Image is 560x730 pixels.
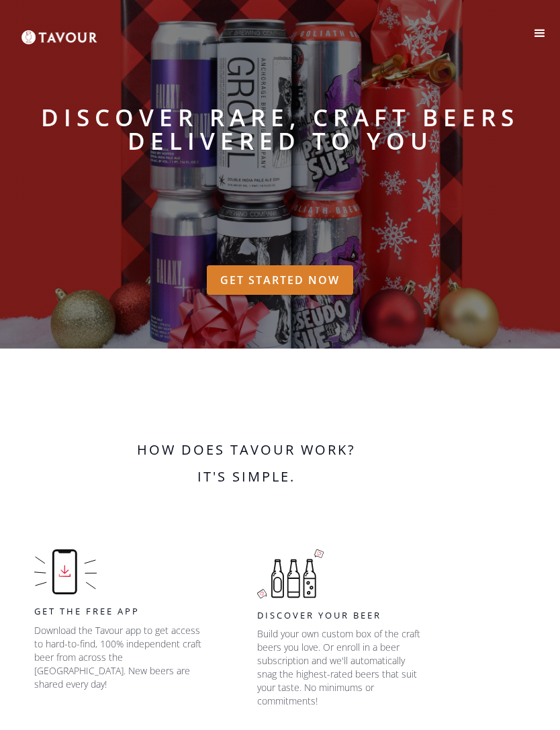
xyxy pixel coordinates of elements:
[520,13,560,54] div: menu
[89,437,404,504] h2: How does Tavour work? It's simple.
[34,605,226,619] h5: GET THE FREE APP
[5,105,555,152] strong: Discover rare, craft beers delivered to you
[34,624,202,691] p: Download the Tavour app to get access to hard-to-find, 100% independent craft beer from across th...
[257,609,455,623] h5: Discover your beer
[257,627,425,708] p: Build your own custom box of the craft beers you love. Or enroll in a beer subscription and we'll...
[207,265,353,295] a: GET STARTED NOW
